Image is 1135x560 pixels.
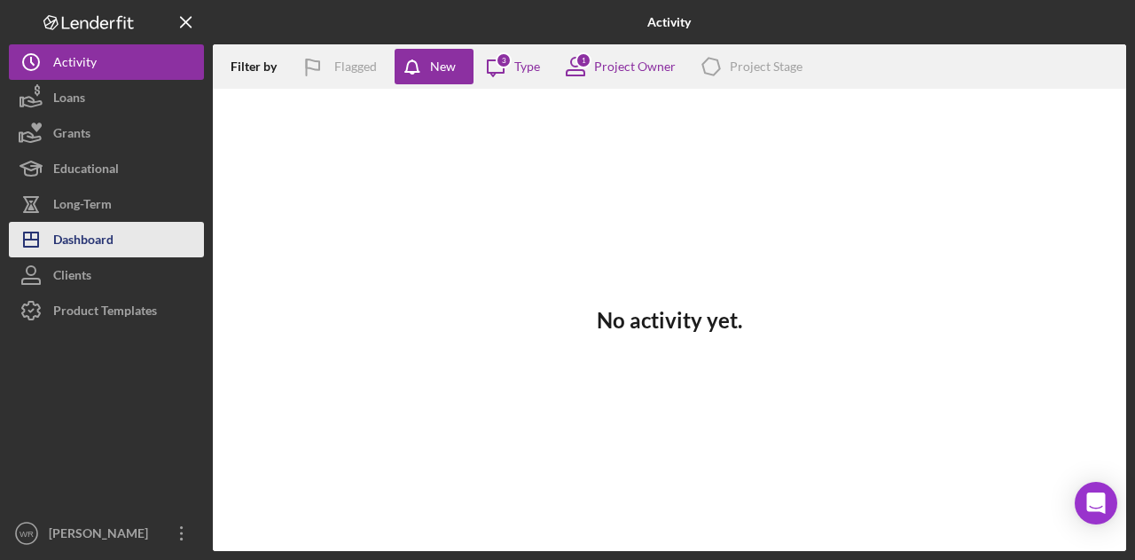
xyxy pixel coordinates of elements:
div: Type [514,59,540,74]
div: 3 [496,52,512,68]
div: New [430,49,456,84]
button: Product Templates [9,293,204,328]
div: Project Stage [730,59,802,74]
button: Long-Term [9,186,204,222]
div: Activity [53,44,97,84]
button: Activity [9,44,204,80]
text: WR [20,529,34,539]
b: Activity [647,15,691,29]
div: Open Intercom Messenger [1075,482,1117,525]
div: [PERSON_NAME] [44,516,160,556]
div: Dashboard [53,222,113,262]
div: Long-Term [53,186,112,226]
div: 1 [575,52,591,68]
div: Project Owner [594,59,676,74]
div: Filter by [231,59,290,74]
button: WR[PERSON_NAME] [9,516,204,551]
h3: No activity yet. [597,308,742,333]
div: Clients [53,257,91,297]
div: Loans [53,80,85,120]
button: Loans [9,80,204,115]
button: Educational [9,151,204,186]
div: Flagged [334,49,377,84]
button: Dashboard [9,222,204,257]
div: Educational [53,151,119,191]
button: New [395,49,474,84]
div: Product Templates [53,293,157,333]
button: Flagged [290,49,395,84]
button: Grants [9,115,204,151]
div: Grants [53,115,90,155]
button: Clients [9,257,204,293]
